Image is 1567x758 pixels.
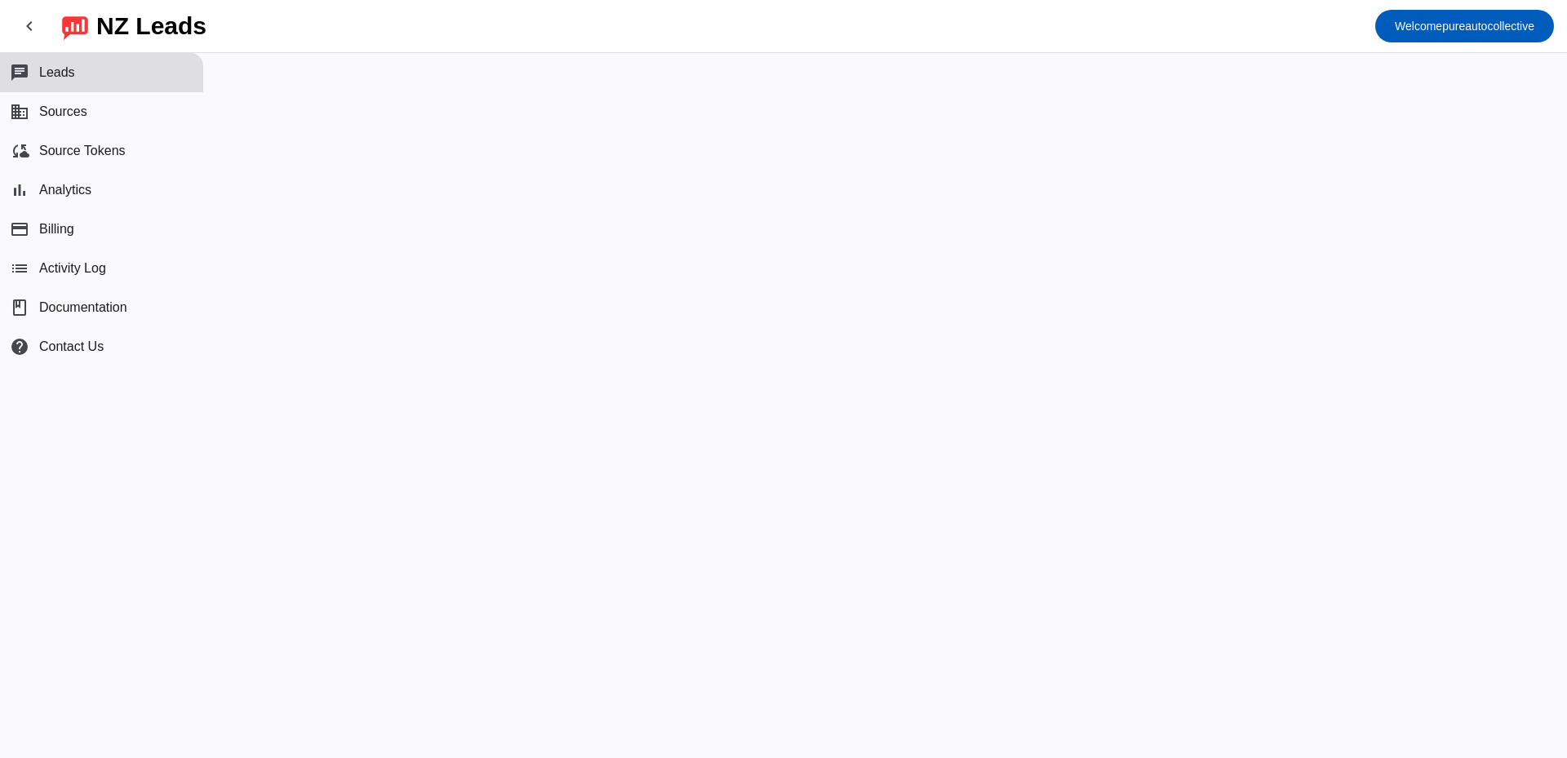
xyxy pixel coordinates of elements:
img: logo [62,12,88,40]
button: Welcomepureautocollective [1375,10,1554,42]
mat-icon: help [10,337,29,357]
mat-icon: chevron_left [20,16,39,36]
div: NZ Leads [96,15,206,38]
span: pureautocollective [1395,15,1534,38]
span: Billing [39,222,74,237]
mat-icon: chat [10,63,29,82]
span: Sources [39,104,87,119]
span: Activity Log [39,261,106,276]
span: Documentation [39,300,127,315]
mat-icon: cloud_sync [10,141,29,161]
span: Source Tokens [39,144,126,158]
mat-icon: business [10,102,29,122]
span: Analytics [39,183,91,197]
mat-icon: payment [10,219,29,239]
span: book [10,298,29,317]
mat-icon: list [10,259,29,278]
span: Leads [39,65,75,80]
mat-icon: bar_chart [10,180,29,200]
span: Contact Us [39,339,104,354]
span: Welcome [1395,20,1442,33]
